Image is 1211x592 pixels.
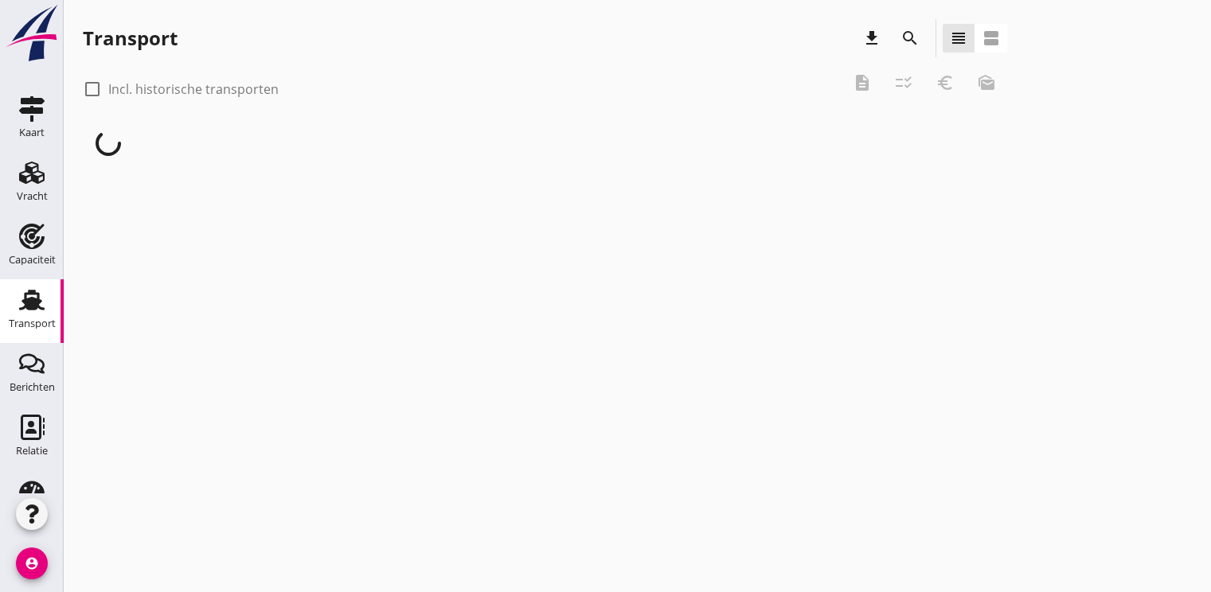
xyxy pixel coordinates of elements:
div: Capaciteit [9,255,56,265]
i: view_agenda [982,29,1001,48]
div: Kaart [19,127,45,138]
i: account_circle [16,547,48,579]
label: Incl. historische transporten [108,81,279,97]
div: Transport [83,25,178,51]
div: Relatie [16,446,48,456]
div: Vracht [17,191,48,201]
img: logo-small.a267ee39.svg [3,4,61,63]
i: search [900,29,920,48]
i: download [862,29,881,48]
div: Transport [9,318,56,329]
i: view_headline [949,29,968,48]
div: Berichten [10,382,55,392]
